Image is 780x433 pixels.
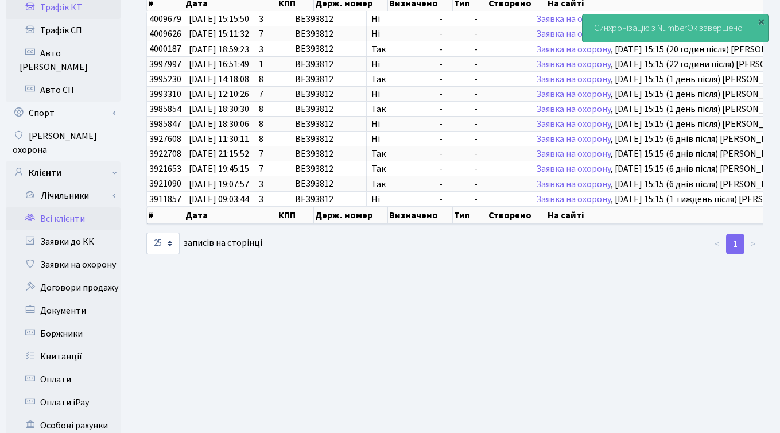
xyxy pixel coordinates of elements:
[259,14,285,24] span: 3
[583,14,768,42] div: Cинхронізацію з NumberOk завершено
[149,148,181,160] span: 3922708
[295,28,333,40] span: BE393812
[474,45,526,54] span: -
[189,60,249,69] span: [DATE] 16:51:49
[371,105,429,114] span: Так
[439,149,464,158] span: -
[13,184,121,207] a: Лічильники
[6,345,121,368] a: Квитанції
[149,193,181,206] span: 3911857
[439,195,464,204] span: -
[149,118,181,130] span: 3985847
[149,73,181,86] span: 3995230
[149,133,181,145] span: 3927608
[189,105,249,114] span: [DATE] 18:30:30
[536,103,611,115] a: Заявка на охорону
[536,193,611,206] a: Заявка на охорону
[295,43,333,56] span: BE393812
[371,180,429,189] span: Так
[259,180,285,189] span: 3
[371,134,429,144] span: Ні
[149,103,181,115] span: 3985854
[474,90,526,99] span: -
[295,133,333,145] span: BE393812
[259,60,285,69] span: 1
[295,193,333,206] span: BE393812
[536,58,611,71] a: Заявка на охорону
[146,233,180,254] select: записів на сторінці
[371,75,429,84] span: Так
[371,119,429,129] span: Ні
[189,149,249,158] span: [DATE] 21:15:52
[6,42,121,79] a: Авто [PERSON_NAME]
[439,105,464,114] span: -
[6,253,121,276] a: Заявки на охорону
[6,102,121,125] a: Спорт
[371,29,429,38] span: Ні
[474,180,526,189] span: -
[474,119,526,129] span: -
[439,90,464,99] span: -
[536,133,611,145] a: Заявка на охорону
[6,391,121,414] a: Оплати iPay
[6,161,121,184] a: Клієнти
[474,149,526,158] span: -
[474,195,526,204] span: -
[259,119,285,129] span: 8
[439,164,464,173] span: -
[439,180,464,189] span: -
[453,207,487,224] th: Тип
[536,148,611,160] a: Заявка на охорону
[6,230,121,253] a: Заявки до КК
[439,29,464,38] span: -
[536,178,611,191] a: Заявка на охорону
[149,43,181,56] span: 4000187
[536,43,611,56] a: Заявка на охорону
[536,118,611,130] a: Заявка на охорону
[439,119,464,129] span: -
[189,134,249,144] span: [DATE] 11:30:11
[189,29,249,38] span: [DATE] 15:11:32
[536,13,611,25] a: Заявка на охорону
[474,75,526,84] span: -
[295,148,333,160] span: BE393812
[259,90,285,99] span: 7
[149,163,181,175] span: 3921653
[259,105,285,114] span: 8
[189,164,249,173] span: [DATE] 19:45:15
[6,19,121,42] a: Трафік СП
[755,16,767,27] div: ×
[189,90,249,99] span: [DATE] 12:10:26
[149,178,181,191] span: 3921090
[439,134,464,144] span: -
[189,45,249,54] span: [DATE] 18:59:23
[371,60,429,69] span: Ні
[295,178,333,191] span: BE393812
[726,234,744,254] a: 1
[474,105,526,114] span: -
[474,29,526,38] span: -
[536,73,611,86] a: Заявка на охорону
[184,207,278,224] th: Дата
[6,368,121,391] a: Оплати
[439,60,464,69] span: -
[474,60,526,69] span: -
[295,58,333,71] span: BE393812
[536,88,611,100] a: Заявка на охорону
[474,134,526,144] span: -
[189,119,249,129] span: [DATE] 18:30:06
[314,207,387,224] th: Держ. номер
[371,14,429,24] span: Ні
[474,14,526,24] span: -
[295,13,333,25] span: BE393812
[259,75,285,84] span: 8
[147,207,184,224] th: #
[149,58,181,71] span: 3997997
[149,88,181,100] span: 3993310
[6,322,121,345] a: Боржники
[487,207,546,224] th: Створено
[371,164,429,173] span: Так
[371,90,429,99] span: Ні
[189,75,249,84] span: [DATE] 14:18:08
[149,13,181,25] span: 4009679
